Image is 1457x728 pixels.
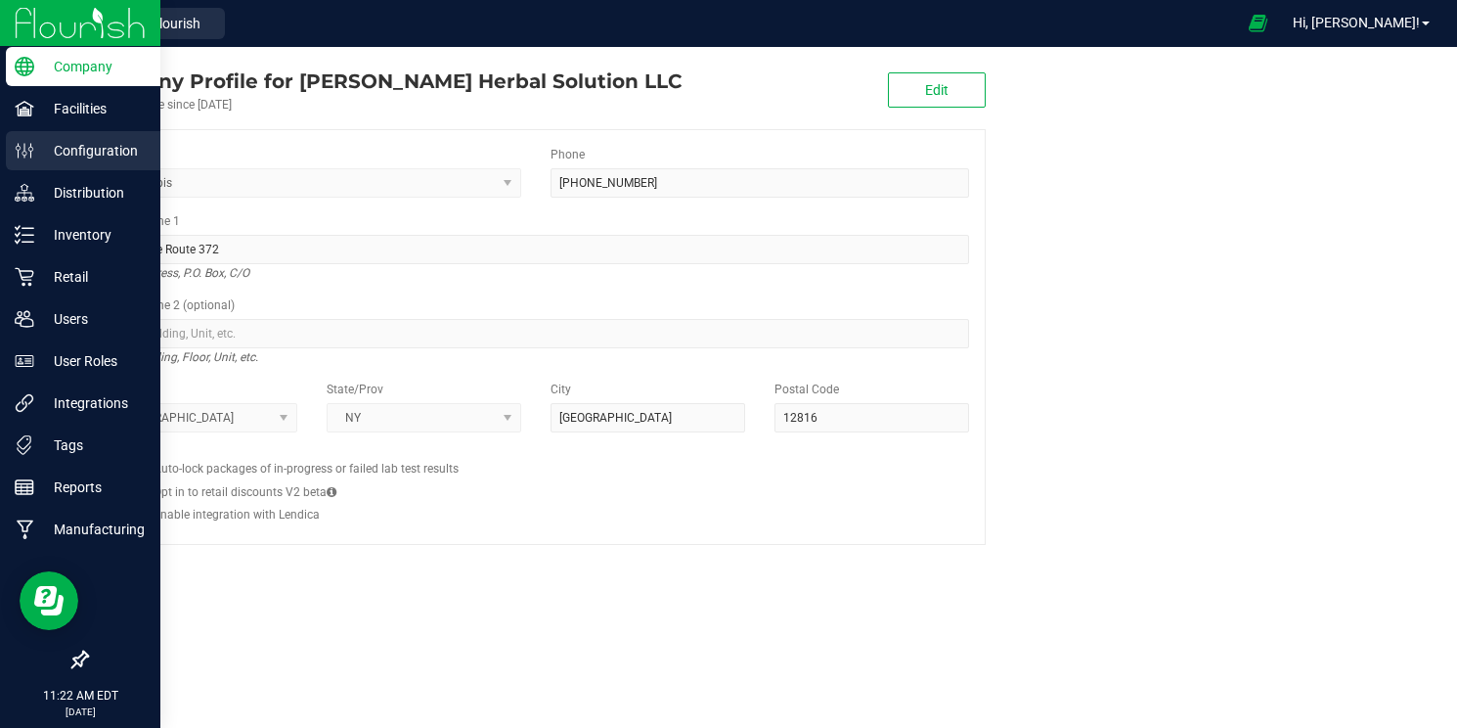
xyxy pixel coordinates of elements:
[9,687,152,705] p: 11:22 AM EDT
[103,345,258,369] i: Suite, Building, Floor, Unit, etc.
[774,381,839,398] label: Postal Code
[15,435,34,455] inline-svg: Tags
[925,82,949,98] span: Edit
[551,403,745,432] input: City
[15,57,34,76] inline-svg: Company
[15,141,34,160] inline-svg: Configuration
[551,381,571,398] label: City
[34,307,152,331] p: Users
[15,99,34,118] inline-svg: Facilities
[34,181,152,205] p: Distribution
[154,506,320,523] label: Enable integration with Lendica
[551,146,585,163] label: Phone
[888,72,986,108] button: Edit
[103,296,235,314] label: Address Line 2 (optional)
[103,235,969,264] input: Address
[86,96,682,114] div: Account active since [DATE]
[103,447,969,460] h2: Configs
[154,460,459,478] label: Auto-lock packages of in-progress or failed lab test results
[103,261,249,285] i: Street address, P.O. Box, C/O
[774,403,969,432] input: Postal Code
[86,67,682,96] div: Kennedy's Herbal Solution LLC
[20,571,78,630] iframe: Resource center
[15,478,34,497] inline-svg: Reports
[34,518,152,541] p: Manufacturing
[1236,4,1280,42] span: Open Ecommerce Menu
[103,319,969,348] input: Suite, Building, Unit, etc.
[15,351,34,371] inline-svg: User Roles
[34,223,152,247] p: Inventory
[15,267,34,287] inline-svg: Retail
[15,520,34,539] inline-svg: Manufacturing
[15,225,34,245] inline-svg: Inventory
[34,265,152,289] p: Retail
[15,393,34,413] inline-svg: Integrations
[154,483,336,501] label: Opt in to retail discounts V2 beta
[34,349,152,373] p: User Roles
[15,183,34,203] inline-svg: Distribution
[34,476,152,499] p: Reports
[34,97,152,120] p: Facilities
[9,705,152,719] p: [DATE]
[34,391,152,415] p: Integrations
[34,139,152,162] p: Configuration
[551,168,969,198] input: (123) 456-7890
[34,55,152,78] p: Company
[327,381,383,398] label: State/Prov
[15,309,34,329] inline-svg: Users
[1293,15,1420,30] span: Hi, [PERSON_NAME]!
[34,433,152,457] p: Tags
